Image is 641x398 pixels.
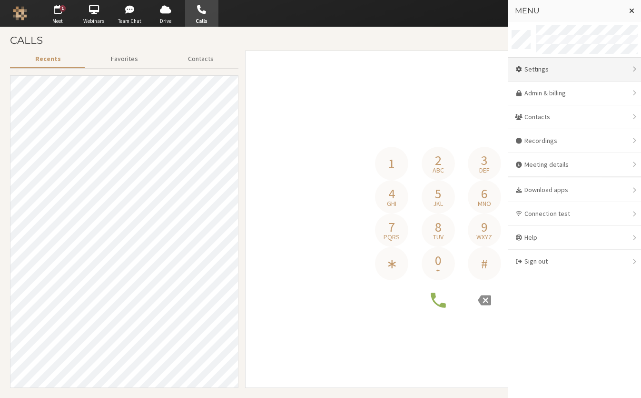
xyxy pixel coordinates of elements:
[422,147,455,180] button: 2abc
[508,82,641,105] a: Admin & billing
[481,187,488,200] span: 6
[435,153,442,167] span: 2
[433,167,444,173] span: abc
[481,257,488,270] span: #
[468,147,501,180] button: 3def
[60,5,66,12] div: 1
[508,178,641,202] div: Download apps
[13,6,27,20] img: Iotum
[388,187,395,200] span: 4
[481,220,488,234] span: 9
[375,147,408,180] button: 1
[375,214,408,247] button: 7pqrs
[435,187,442,200] span: 5
[481,153,488,167] span: 3
[388,220,395,234] span: 7
[375,180,408,214] button: 4ghi
[433,234,444,240] span: tuv
[422,180,455,214] button: 5jkl
[508,250,641,273] div: Sign out
[508,226,641,250] div: Help
[508,58,641,82] div: Settings
[436,267,440,274] span: +
[478,200,491,207] span: mno
[387,200,396,207] span: ghi
[476,234,492,240] span: wxyz
[163,51,238,67] button: Contacts
[617,373,634,391] iframe: Chat
[433,200,443,207] span: jkl
[468,247,501,280] button: #
[113,17,147,25] span: Team Chat
[375,247,408,280] button: ∗
[386,257,397,270] span: ∗
[508,129,641,153] div: Recordings
[508,105,641,129] div: Contacts
[515,7,621,15] h3: Menu
[508,202,641,226] div: Connection test
[372,118,505,147] h4: Phone number
[384,234,400,240] span: pqrs
[468,214,501,247] button: 9wxyz
[10,51,86,67] button: Recents
[149,17,182,25] span: Drive
[41,17,74,25] span: Meet
[185,17,218,25] span: Calls
[468,180,501,214] button: 6mno
[479,167,490,173] span: def
[10,35,631,46] h3: Calls
[435,254,442,267] span: 0
[508,153,641,177] div: Meeting details
[77,17,110,25] span: Webinars
[86,51,163,67] button: Favorites
[422,247,455,280] button: 0+
[422,214,455,247] button: 8tuv
[388,157,395,170] span: 1
[435,220,442,234] span: 8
